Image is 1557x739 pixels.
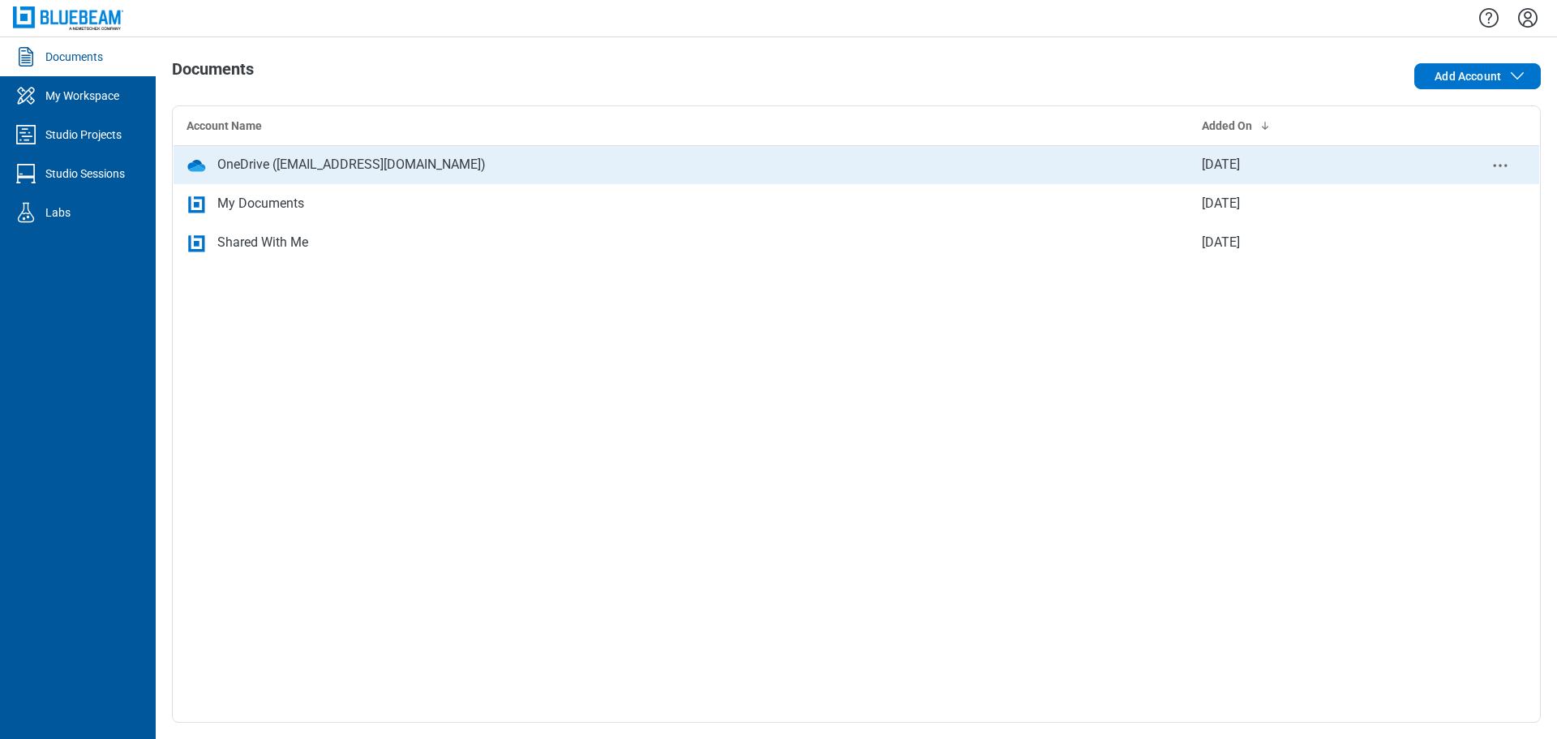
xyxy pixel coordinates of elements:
div: Added On [1202,118,1449,134]
div: Account Name [187,118,1176,134]
div: My Workspace [45,88,119,104]
div: My Documents [217,194,304,213]
svg: Studio Sessions [13,161,39,187]
table: bb-data-table [173,106,1540,263]
td: [DATE] [1189,223,1462,262]
button: context-menu [1491,156,1510,175]
span: Add Account [1435,68,1501,84]
img: Bluebeam, Inc. [13,6,123,30]
button: Add Account [1414,63,1541,89]
svg: Labs [13,200,39,226]
button: Settings [1515,4,1541,32]
div: Documents [45,49,103,65]
h1: Documents [172,60,254,86]
svg: My Workspace [13,83,39,109]
svg: Studio Projects [13,122,39,148]
div: Labs [45,204,71,221]
td: [DATE] [1189,145,1462,184]
div: OneDrive ([EMAIL_ADDRESS][DOMAIN_NAME]) [217,155,486,174]
td: [DATE] [1189,184,1462,223]
div: Studio Sessions [45,165,125,182]
div: Shared With Me [217,233,308,252]
div: Studio Projects [45,127,122,143]
svg: Documents [13,44,39,70]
